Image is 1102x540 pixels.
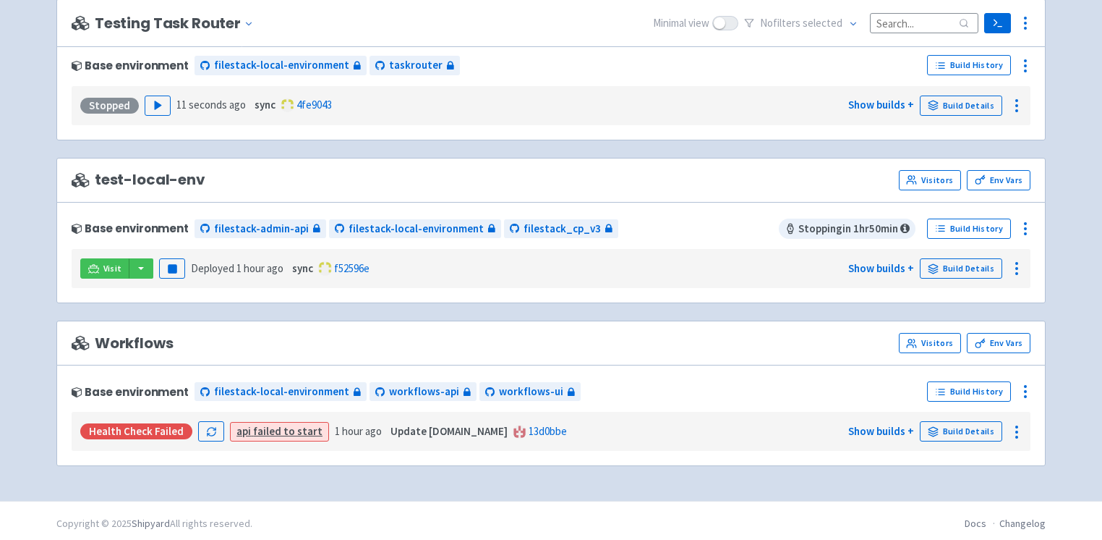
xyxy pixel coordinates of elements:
a: Env Vars [967,170,1030,190]
span: Deployed [191,261,283,275]
a: Show builds + [848,424,914,438]
a: Visitors [899,170,961,190]
a: workflows-ui [479,382,581,402]
a: taskrouter [370,56,460,75]
a: Visit [80,258,129,279]
span: No filter s [760,15,842,32]
div: Base environment [72,59,189,72]
input: Search... [870,13,978,33]
span: filestack-admin-api [214,221,309,237]
div: Stopped [80,98,139,114]
a: Build History [927,381,1011,402]
span: Workflows [72,335,174,352]
div: Base environment [72,222,189,235]
button: Play [145,96,171,116]
a: Visitors [899,333,961,353]
button: Pause [159,258,185,279]
span: workflows-api [389,384,459,400]
a: Build History [927,55,1011,75]
time: 1 hour ago [335,424,382,438]
a: filestack-admin-api [195,219,326,239]
a: Env Vars [967,333,1030,353]
a: Build Details [920,96,1002,116]
div: Base environment [72,386,189,398]
span: Stopping in 1 hr 50 min [779,219,915,239]
strong: sync [292,261,313,275]
time: 1 hour ago [236,261,283,275]
span: taskrouter [389,57,443,74]
span: Minimal view [653,15,709,32]
span: workflows-ui [499,384,563,400]
span: filestack-local-environment [214,384,349,400]
a: Build Details [920,421,1002,442]
time: 11 seconds ago [176,98,246,111]
a: Changelog [999,517,1046,530]
a: Show builds + [848,261,914,275]
a: filestack-local-environment [329,219,501,239]
div: Health check failed [80,423,192,439]
a: filestack_cp_v3 [504,219,618,239]
span: selected [803,16,842,30]
span: test-local-env [72,172,205,188]
a: 4fe9043 [296,98,332,111]
a: Build History [927,219,1011,239]
a: Docs [965,517,986,530]
strong: sync [255,98,275,111]
a: f52596e [334,261,370,275]
strong: api [236,424,251,438]
a: Show builds + [848,98,914,111]
a: Shipyard [132,517,170,530]
strong: Update [DOMAIN_NAME] [390,424,508,438]
a: workflows-api [370,382,477,402]
span: filestack_cp_v3 [524,221,601,237]
a: filestack-local-environment [195,56,367,75]
a: Terminal [984,13,1011,33]
a: Build Details [920,258,1002,279]
a: api failed to start [236,424,323,438]
div: Copyright © 2025 All rights reserved. [56,516,252,531]
span: filestack-local-environment [349,221,484,237]
a: 13d0bbe [529,424,567,438]
span: filestack-local-environment [214,57,349,74]
span: Visit [103,263,122,274]
button: Testing Task Router [95,15,260,32]
a: filestack-local-environment [195,382,367,402]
